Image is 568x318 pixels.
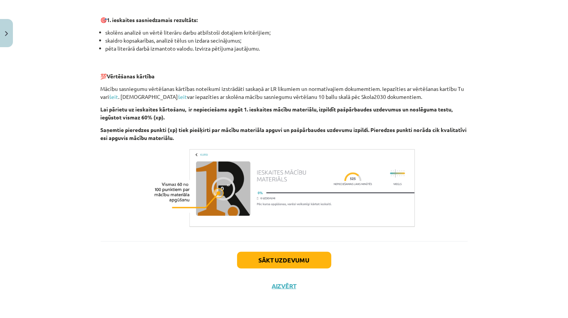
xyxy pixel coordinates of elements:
p: Mācību sasniegumu vērtēšanas kārtības noteikumi izstrādāti saskaņā ar LR likumiem un normatīvajie... [101,85,468,101]
b: Lai pārietu uz ieskaites kārtošanu, ir nepieciešams apgūt 1. ieskaites mācību materiālu, izpildīt... [101,106,453,121]
li: skolēns analizē un vērtē literāru darbu atbilstoši dotajiem kritērijiem; [106,29,468,37]
button: Sākt uzdevumu [237,252,331,269]
li: pēta literārā darbā izmantoto valodu. Izvirza pētījuma jautājumu. [106,45,468,60]
b: Vērtēšanas kārtība [107,73,155,79]
button: Aizvērt [270,282,299,290]
strong: 1. ieskaites sasniedzamais rezultāts: [107,16,198,23]
p: 💯 [101,64,468,80]
img: icon-close-lesson-0947bae3869378f0d4975bcd49f059093ad1ed9edebbc8119c70593378902aed.svg [5,31,8,36]
b: Saņemtie pieredzes punkti (xp) tiek piešķirti par mācību materiāla apguvi un pašpārbaudes uzdevum... [101,126,467,141]
a: šeit [178,93,187,100]
a: šeit [109,93,119,100]
li: skaidro kopsakarības, analizē tēlus un izdara secinājumus; [106,37,468,45]
p: 🎯 [101,16,468,24]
